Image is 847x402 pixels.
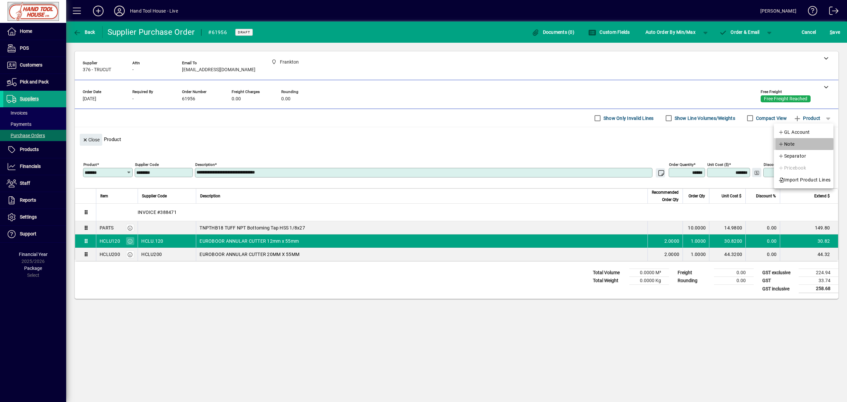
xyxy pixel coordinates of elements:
[774,150,833,162] button: Separator
[778,176,831,184] span: Import Product Lines
[778,152,806,160] span: Separator
[774,162,833,174] button: Pricebook
[774,174,833,186] button: Import Product Lines
[774,126,833,138] button: GL Account
[778,140,795,148] span: Note
[778,164,806,172] span: Pricebook
[778,128,810,136] span: GL Account
[774,138,833,150] button: Note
